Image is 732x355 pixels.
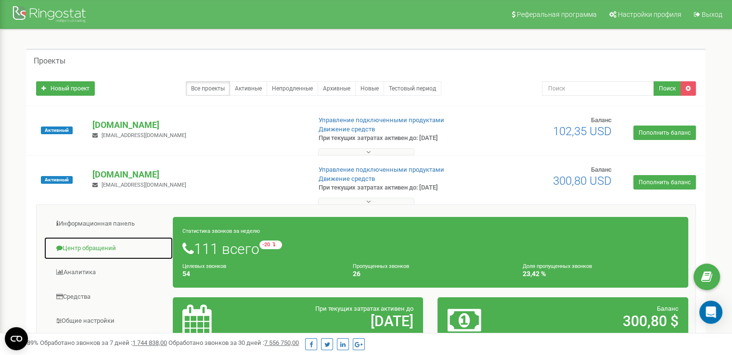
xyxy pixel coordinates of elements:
[523,270,679,278] h4: 23,42 %
[230,81,267,96] a: Активные
[44,261,173,284] a: Аналитика
[44,237,173,260] a: Центр обращений
[44,212,173,236] a: Информационная панель
[182,270,338,278] h4: 54
[319,134,473,143] p: При текущих затратах активен до: [DATE]
[44,309,173,333] a: Общие настройки
[186,81,230,96] a: Все проекты
[633,175,696,190] a: Пополнить баланс
[102,182,186,188] span: [EMAIL_ADDRESS][DOMAIN_NAME]
[319,126,375,133] a: Движение средств
[182,241,679,257] h1: 111 всего
[319,166,444,173] a: Управление подключенными продуктами
[34,57,65,65] h5: Проекты
[319,175,375,182] a: Движение средств
[699,301,722,324] div: Open Intercom Messenger
[319,183,473,192] p: При текущих затратах активен до: [DATE]
[517,11,597,18] span: Реферальная программа
[41,176,73,184] span: Активный
[132,339,167,346] u: 1 744 838,00
[353,270,509,278] h4: 26
[36,81,95,96] a: Новый проект
[44,285,173,309] a: Средства
[40,339,167,346] span: Обработано звонков за 7 дней :
[92,168,303,181] p: [DOMAIN_NAME]
[264,339,299,346] u: 7 556 750,00
[657,305,679,312] span: Баланс
[542,81,654,96] input: Поиск
[591,166,612,173] span: Баланс
[319,116,444,124] a: Управление подключенными продуктами
[633,126,696,140] a: Пополнить баланс
[267,81,318,96] a: Непродленные
[702,11,722,18] span: Выход
[92,119,303,131] p: [DOMAIN_NAME]
[523,263,592,269] small: Доля пропущенных звонков
[264,313,413,329] h2: [DATE]
[318,81,356,96] a: Архивные
[384,81,441,96] a: Тестовый период
[553,125,612,138] span: 102,35 USD
[529,313,679,329] h2: 300,80 $
[618,11,681,18] span: Настройки профиля
[168,339,299,346] span: Обработано звонков за 30 дней :
[102,132,186,139] span: [EMAIL_ADDRESS][DOMAIN_NAME]
[315,305,413,312] span: При текущих затратах активен до
[553,174,612,188] span: 300,80 USD
[654,81,681,96] button: Поиск
[353,263,409,269] small: Пропущенных звонков
[41,127,73,134] span: Активный
[259,241,282,249] small: -20
[182,228,260,234] small: Статистика звонков за неделю
[182,263,226,269] small: Целевых звонков
[591,116,612,124] span: Баланс
[355,81,384,96] a: Новые
[5,327,28,350] button: Open CMP widget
